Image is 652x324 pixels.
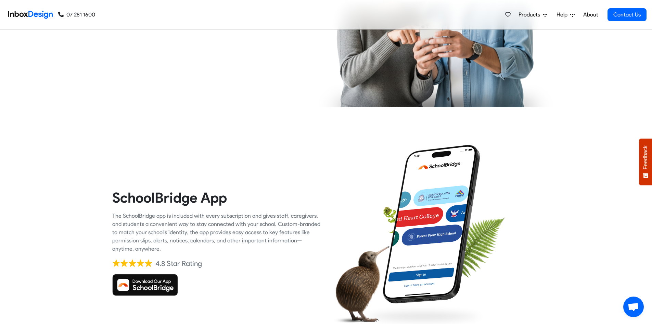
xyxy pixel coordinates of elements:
[639,139,652,185] button: Feedback - Show survey
[516,8,550,22] a: Products
[58,11,95,19] a: 07 281 1600
[112,189,321,206] heading: SchoolBridge App
[581,8,600,22] a: About
[155,259,202,269] div: 4.8 Star Rating
[623,297,644,317] a: Open chat
[554,8,577,22] a: Help
[642,145,649,169] span: Feedback
[519,11,543,19] span: Products
[375,144,487,304] img: phone.png
[608,8,647,21] a: Contact Us
[112,274,178,296] img: Download SchoolBridge App
[112,212,321,253] div: The SchoolBridge app is included with every subscription and gives staff, caregivers, and student...
[557,11,570,19] span: Help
